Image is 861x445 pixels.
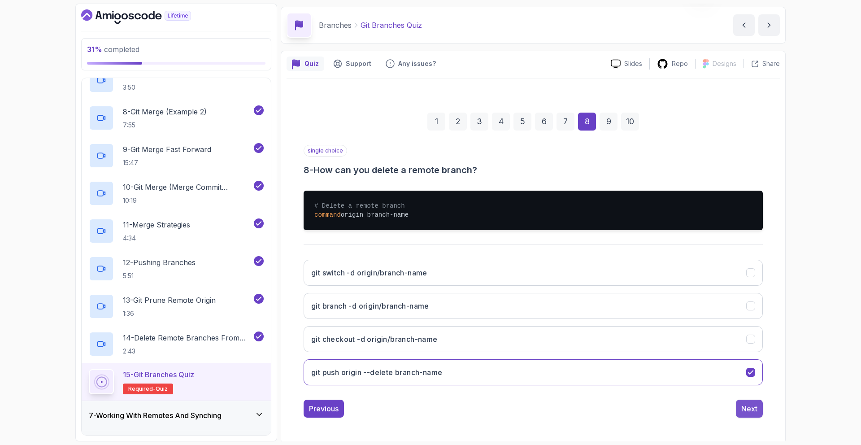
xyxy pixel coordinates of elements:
[713,59,736,68] p: Designs
[758,14,780,36] button: next content
[123,271,196,280] p: 5:51
[82,401,271,430] button: 7-Working With Remotes And Synching
[123,83,206,92] p: 3:50
[492,113,510,131] div: 4
[398,59,436,68] p: Any issues?
[311,301,429,311] h3: git branch -d origin/branch-name
[604,59,649,69] a: Slides
[736,400,763,418] button: Next
[600,113,617,131] div: 9
[89,218,264,244] button: 11-Merge Strategies4:34
[87,45,139,54] span: completed
[427,113,445,131] div: 1
[123,332,252,343] p: 14 - Delete Remote Branches From Terminal
[762,59,780,68] p: Share
[123,257,196,268] p: 12 - Pushing Branches
[123,234,190,243] p: 4:34
[314,211,341,218] span: command
[128,385,156,393] span: Required-
[89,181,264,206] button: 10-Git Merge (Merge Commit Example)10:19
[624,59,642,68] p: Slides
[123,309,216,318] p: 1:36
[89,68,264,93] button: 7-Git Merge (Example 1)3:50
[346,59,371,68] p: Support
[304,145,347,157] p: single choice
[311,367,442,378] h3: git push origin --delete branch-name
[123,106,207,117] p: 8 - Git Merge (Example 2)
[81,9,212,24] a: Dashboard
[578,113,596,131] div: 8
[304,359,763,385] button: git push origin --delete branch-name
[304,59,319,68] p: Quiz
[304,293,763,319] button: git branch -d origin/branch-name
[557,113,574,131] div: 7
[449,113,467,131] div: 2
[650,58,695,70] a: Repo
[123,295,216,305] p: 13 - Git Prune Remote Origin
[123,144,211,155] p: 9 - Git Merge Fast Forward
[304,164,763,176] h3: 8 - How can you delete a remote branch?
[380,57,441,71] button: Feedback button
[123,219,190,230] p: 11 - Merge Strategies
[328,57,377,71] button: Support button
[87,45,102,54] span: 31 %
[672,59,688,68] p: Repo
[309,403,339,414] div: Previous
[123,121,207,130] p: 7:55
[733,14,755,36] button: previous content
[513,113,531,131] div: 5
[744,59,780,68] button: Share
[89,256,264,281] button: 12-Pushing Branches5:51
[535,113,553,131] div: 6
[741,403,757,414] div: Next
[123,369,194,380] p: 15 - Git Branches Quiz
[314,202,405,209] span: # Delete a remote branch
[89,143,264,168] button: 9-Git Merge Fast Forward15:47
[304,191,763,230] pre: origin branch-name
[470,113,488,131] div: 3
[311,267,427,278] h3: git switch -d origin/branch-name
[123,182,252,192] p: 10 - Git Merge (Merge Commit Example)
[361,20,422,31] p: Git Branches Quiz
[89,294,264,319] button: 13-Git Prune Remote Origin1:36
[123,347,252,356] p: 2:43
[304,326,763,352] button: git checkout -d origin/branch-name
[287,57,324,71] button: quiz button
[89,410,222,421] h3: 7 - Working With Remotes And Synching
[621,113,639,131] div: 10
[123,158,211,167] p: 15:47
[89,332,264,357] button: 14-Delete Remote Branches From Terminal2:43
[89,105,264,131] button: 8-Git Merge (Example 2)7:55
[304,400,344,418] button: Previous
[156,385,168,393] span: quiz
[311,334,438,345] h3: git checkout -d origin/branch-name
[319,20,352,31] p: Branches
[304,260,763,286] button: git switch -d origin/branch-name
[123,196,252,205] p: 10:19
[89,369,264,394] button: 15-Git Branches QuizRequired-quiz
